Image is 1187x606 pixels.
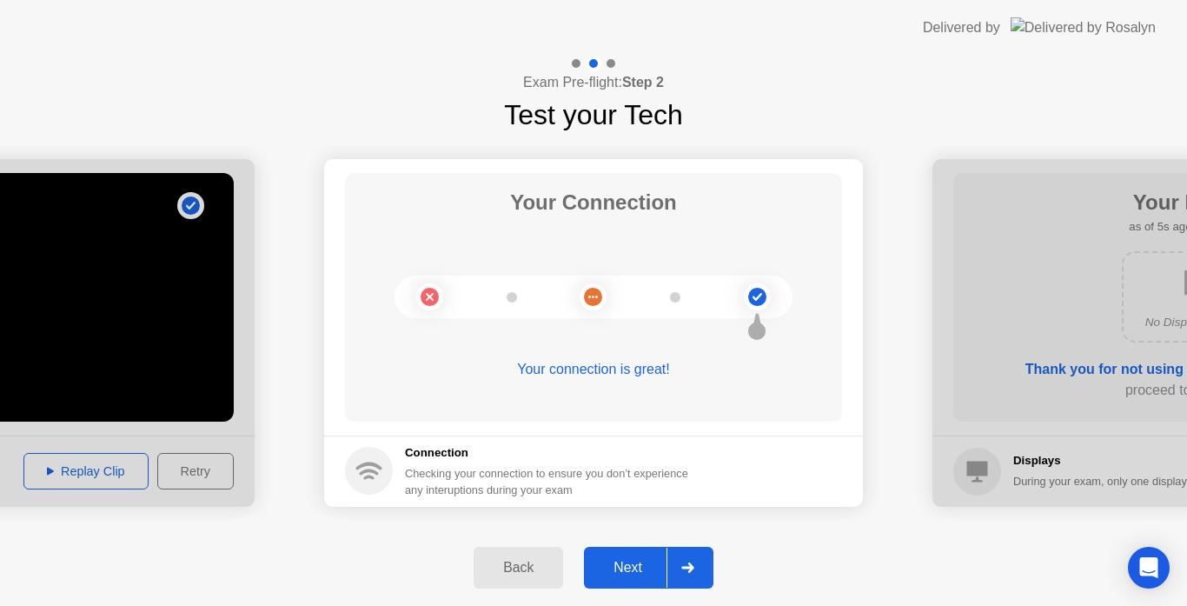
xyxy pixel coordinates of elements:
b: Step 2 [622,75,664,90]
button: Next [584,547,713,589]
img: Delivered by Rosalyn [1011,17,1156,37]
h1: Your Connection [510,187,677,218]
div: Delivered by [923,17,1000,38]
div: Open Intercom Messenger [1128,547,1170,589]
div: Back [479,560,558,576]
div: Next [589,560,666,576]
h4: Exam Pre-flight: [523,72,664,93]
button: Back [474,547,563,589]
div: Your connection is great! [345,359,842,380]
h5: Connection [405,444,699,462]
div: Checking your connection to ensure you don’t experience any interuptions during your exam [405,465,699,498]
h1: Test your Tech [504,94,683,136]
